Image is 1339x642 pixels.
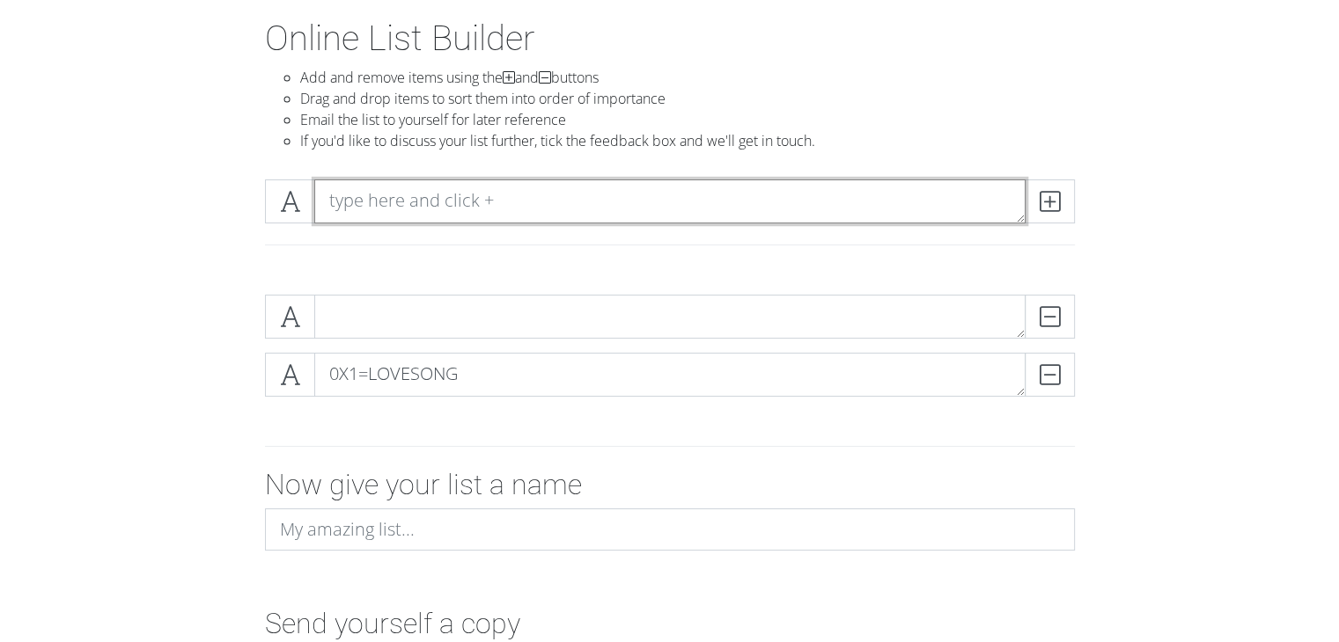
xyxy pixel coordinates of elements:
[265,607,1075,640] h2: Send yourself a copy
[265,468,1075,501] h2: Now give your list a name
[300,109,1075,130] li: Email the list to yourself for later reference
[300,130,1075,151] li: If you'd like to discuss your list further, tick the feedback box and we'll get in touch.
[265,508,1075,551] input: My amazing list...
[265,18,1075,60] h1: Online List Builder
[300,67,1075,88] li: Add and remove items using the and buttons
[300,88,1075,109] li: Drag and drop items to sort them into order of importance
